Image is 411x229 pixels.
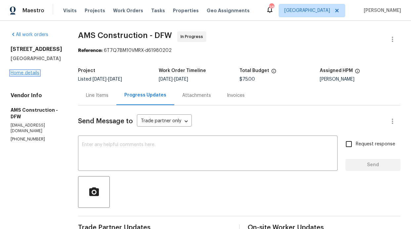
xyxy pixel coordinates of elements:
h5: Assigned HPM [320,68,353,73]
span: Geo Assignments [207,7,250,14]
span: [GEOGRAPHIC_DATA] [284,7,330,14]
p: [EMAIL_ADDRESS][DOMAIN_NAME] [11,123,62,134]
span: [DATE] [93,77,106,82]
h4: Vendor Info [11,92,62,99]
h5: AMS Construction - DFW [11,107,62,120]
div: Line Items [86,92,108,99]
span: [DATE] [174,77,188,82]
span: Properties [173,7,199,14]
span: - [93,77,122,82]
span: Tasks [151,8,165,13]
span: [DATE] [159,77,173,82]
span: Maestro [22,7,44,14]
span: Listed [78,77,122,82]
a: All work orders [11,32,48,37]
a: Home details [11,71,39,75]
h5: [GEOGRAPHIC_DATA] [11,55,62,62]
div: Progress Updates [124,92,166,98]
h5: Total Budget [239,68,269,73]
b: Reference: [78,48,103,53]
div: Attachments [182,92,211,99]
span: Work Orders [113,7,143,14]
span: The total cost of line items that have been proposed by Opendoor. This sum includes line items th... [271,68,276,77]
div: 6T7Q7BM10VMRX-d61980202 [78,47,400,54]
span: AMS Construction - DFW [78,31,172,39]
span: Projects [85,7,105,14]
span: $75.00 [239,77,255,82]
h5: Project [78,68,95,73]
div: Trade partner only [137,116,192,127]
div: 38 [269,4,274,11]
div: [PERSON_NAME] [320,77,400,82]
span: The hpm assigned to this work order. [355,68,360,77]
span: [DATE] [108,77,122,82]
span: - [159,77,188,82]
h2: [STREET_ADDRESS] [11,46,62,53]
div: Invoices [227,92,245,99]
span: Request response [356,141,395,148]
span: In Progress [181,33,206,40]
p: [PHONE_NUMBER] [11,136,62,142]
span: Visits [63,7,77,14]
span: [PERSON_NAME] [361,7,401,14]
h5: Work Order Timeline [159,68,206,73]
span: Send Message to [78,118,133,125]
